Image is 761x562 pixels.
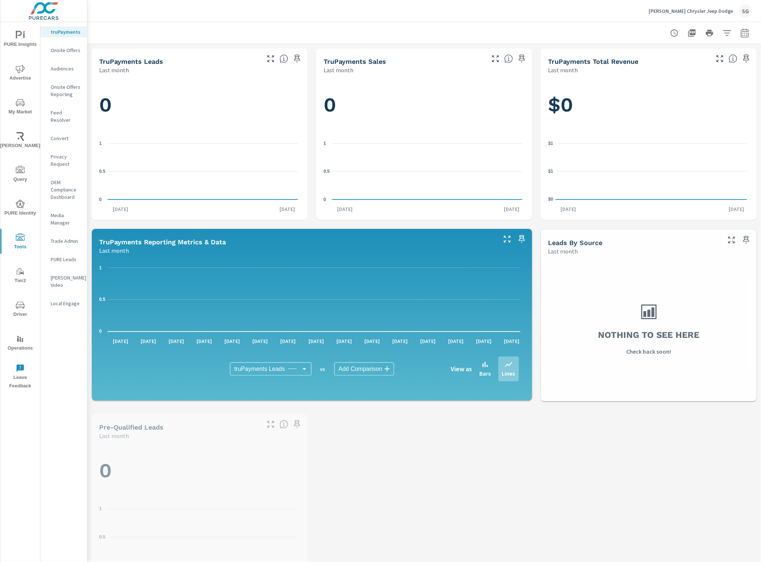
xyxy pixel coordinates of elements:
[334,362,394,376] div: Add Comparison
[40,81,87,100] div: Onsite Offers Reporting
[230,362,311,376] div: truPayments Leads
[40,107,87,125] div: Feed Resolver
[99,246,129,255] p: Last month
[324,92,524,117] h1: 0
[598,329,699,341] h3: Nothing to see here
[279,54,288,63] span: The number of truPayments leads.
[40,236,87,247] div: Trade Admin
[40,272,87,291] div: [PERSON_NAME] Video
[324,66,353,74] p: Last month
[387,337,413,345] p: [DATE]
[480,369,491,378] p: Bars
[234,365,285,373] span: truPayments Leads
[191,337,217,345] p: [DATE]
[265,53,277,65] button: Make Fullscreen
[649,8,733,14] p: [PERSON_NAME] Chrysler Jeep Dodge
[451,365,472,373] h6: View as
[40,45,87,56] div: Onsite Offers
[51,237,81,245] p: Trade Admin
[3,267,38,285] span: Tier2
[274,205,300,213] p: [DATE]
[40,26,87,37] div: truPayments
[724,205,749,213] p: [DATE]
[0,22,40,393] div: nav menu
[3,31,38,49] span: PURE Insights
[685,26,699,40] button: "Export Report to PDF"
[332,205,358,213] p: [DATE]
[99,66,129,74] p: Last month
[714,53,726,65] button: Make Fullscreen
[548,169,553,174] text: $1
[415,337,441,345] p: [DATE]
[40,254,87,265] div: PURE Leads
[51,256,81,263] p: PURE Leads
[99,297,105,302] text: 0.5
[108,337,133,345] p: [DATE]
[720,26,735,40] button: Apply Filters
[548,239,603,247] h5: Leads By Source
[3,364,38,390] span: Leave Feedback
[248,337,273,345] p: [DATE]
[51,83,81,98] p: Onsite Offers Reporting
[99,238,226,246] h5: truPayments Reporting Metrics & Data
[324,197,326,202] text: 0
[108,205,133,213] p: [DATE]
[502,369,515,378] p: Lines
[331,337,357,345] p: [DATE]
[740,234,752,246] span: Save this to your personalized report
[99,197,102,202] text: 0
[3,166,38,184] span: Query
[548,247,578,256] p: Last month
[499,337,525,345] p: [DATE]
[359,337,385,345] p: [DATE]
[739,4,752,18] div: SG
[99,58,163,65] h5: truPayments Leads
[99,92,300,117] h1: 0
[99,169,105,174] text: 0.5
[324,169,330,174] text: 0.5
[51,65,81,72] p: Audiences
[51,153,81,168] p: Privacy Request
[51,274,81,289] p: [PERSON_NAME] Video
[51,47,81,54] p: Onsite Offers
[3,335,38,353] span: Operations
[737,26,752,40] button: Select Date Range
[501,233,513,245] button: Make Fullscreen
[729,54,737,63] span: Total revenue from sales matched to a truPayments lead. [Source: This data is sourced from the de...
[548,92,749,117] h1: $0
[99,423,163,431] h5: Pre-Qualified Leads
[265,419,277,430] button: Make Fullscreen
[740,53,752,65] span: Save this to your personalized report
[339,365,382,373] span: Add Comparison
[99,534,105,540] text: 0.5
[99,265,102,270] text: 1
[99,141,102,146] text: 1
[499,205,525,213] p: [DATE]
[99,329,102,334] text: 0
[136,337,161,345] p: [DATE]
[548,140,553,146] text: $1
[99,431,129,440] p: Last month
[324,58,386,65] h5: truPayments Sales
[279,420,288,429] span: A basic review has been done and approved the credit worthiness of the lead by the configured cre...
[51,179,81,201] p: OEM Compliance Dashboard
[555,205,581,213] p: [DATE]
[40,177,87,202] div: OEM Compliance Dashboard
[3,98,38,116] span: My Market
[303,337,329,345] p: [DATE]
[40,210,87,228] div: Media Manager
[471,337,497,345] p: [DATE]
[548,58,639,65] h5: truPayments Total Revenue
[40,151,87,169] div: Privacy Request
[163,337,189,345] p: [DATE]
[443,337,469,345] p: [DATE]
[516,233,528,245] span: Save this to your personalized report
[275,337,301,345] p: [DATE]
[291,53,303,65] span: Save this to your personalized report
[40,298,87,309] div: Local Engage
[626,347,671,356] p: Check back soon!
[504,54,513,63] span: Number of sales matched to a truPayments lead. [Source: This data is sourced from the dealer's DM...
[51,28,81,36] p: truPayments
[548,197,553,202] text: $0
[40,63,87,74] div: Audiences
